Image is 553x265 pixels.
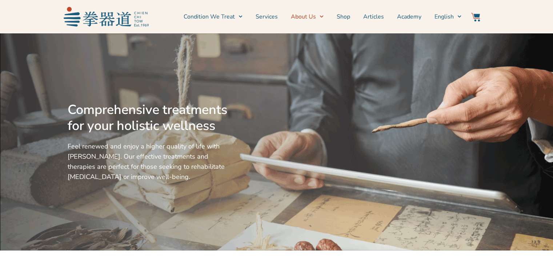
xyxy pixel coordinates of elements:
span: English [434,12,454,21]
a: Shop [337,8,350,26]
nav: Menu [152,8,461,26]
a: Academy [397,8,421,26]
a: English [434,8,461,26]
p: Feel renewed and enjoy a higher quality of life with [PERSON_NAME]. Our effective treatments and ... [68,141,231,182]
img: Website Icon-03 [471,13,480,21]
a: About Us [291,8,324,26]
h2: Comprehensive treatments for your holistic wellness [68,102,231,134]
a: Articles [363,8,384,26]
a: Services [256,8,278,26]
a: Condition We Treat [184,8,243,26]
